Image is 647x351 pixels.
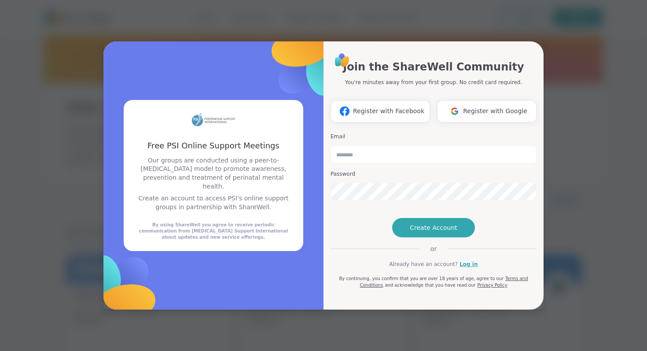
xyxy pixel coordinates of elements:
[191,111,235,129] img: partner logo
[331,170,537,178] h3: Password
[392,218,475,237] button: Create Account
[345,78,522,86] p: You're minutes away from your first group. No credit card required.
[477,283,507,288] a: Privacy Policy
[385,283,475,288] span: and acknowledge that you have read our
[353,107,424,116] span: Register with Facebook
[343,59,524,75] h1: Join the ShareWell Community
[437,100,537,122] button: Register with Google
[360,276,528,288] a: Terms and Conditions
[331,133,537,140] h3: Email
[463,107,527,116] span: Register with Google
[339,276,504,281] span: By continuing, you confirm that you are over 18 years of age, agree to our
[134,156,293,191] p: Our groups are conducted using a peer-to-[MEDICAL_DATA] model to promote awareness, prevention an...
[332,50,352,70] img: ShareWell Logo
[446,103,463,119] img: ShareWell Logomark
[389,260,458,268] span: Already have an account?
[134,194,293,211] p: Create an account to access PSI's online support groups in partnership with ShareWell.
[410,223,457,232] span: Create Account
[460,260,478,268] a: Log in
[336,103,353,119] img: ShareWell Logomark
[331,100,430,122] button: Register with Facebook
[420,244,447,253] span: or
[134,222,293,240] div: By using ShareWell you agree to receive periodic communication from [MEDICAL_DATA] Support Intern...
[134,140,293,151] h3: Free PSI Online Support Meetings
